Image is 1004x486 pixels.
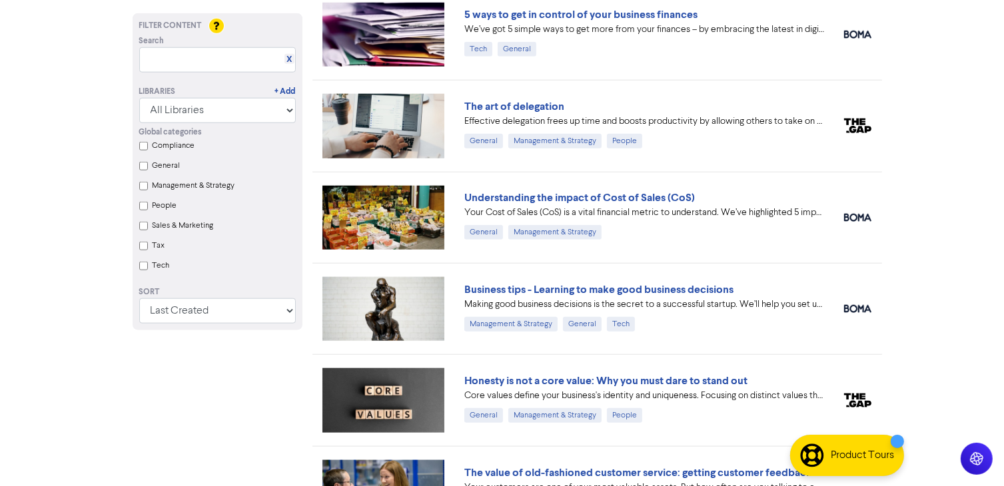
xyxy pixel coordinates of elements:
[464,23,824,37] div: We’ve got 5 simple ways to get more from your finances – by embracing the latest in digital accou...
[844,119,871,133] img: thegap
[607,134,642,148] div: People
[837,342,1004,486] iframe: Chat Widget
[153,220,214,232] label: Sales & Marketing
[607,317,635,332] div: Tech
[464,115,824,128] div: Effective delegation frees up time and boosts productivity by allowing others to take on tasks. A...
[508,134,602,148] div: Management & Strategy
[464,466,812,479] a: The value of old-fashioned customer service: getting customer feedback
[464,100,564,113] a: The art of delegation
[139,35,165,47] span: Search
[464,283,734,296] a: Business tips - Learning to make good business decisions
[139,286,296,298] div: Sort
[464,317,558,332] div: Management & Strategy
[464,8,698,21] a: 5 ways to get in control of your business finances
[464,206,824,220] div: Your Cost of Sales (CoS) is a vital financial metric to understand. We’ve highlighted 5 important...
[275,86,296,98] a: + Add
[607,408,642,423] div: People
[464,408,503,423] div: General
[464,389,824,403] div: Core values define your business's identity and uniqueness. Focusing on distinct values that refl...
[563,317,602,332] div: General
[153,260,170,272] label: Tech
[464,225,503,240] div: General
[153,160,181,172] label: General
[844,305,871,313] img: boma
[139,20,296,32] div: Filter Content
[286,55,292,65] a: X
[844,31,871,39] img: boma_accounting
[508,225,602,240] div: Management & Strategy
[498,42,536,57] div: General
[153,140,195,152] label: Compliance
[844,214,871,222] img: boma
[153,240,165,252] label: Tax
[464,374,748,387] a: Honesty is not a core value: Why you must dare to stand out
[508,408,602,423] div: Management & Strategy
[464,191,695,204] a: Understanding the impact of Cost of Sales (CoS)
[153,180,235,192] label: Management & Strategy
[464,298,824,312] div: Making good business decisions is the secret to a successful startup. We’ll help you set up the b...
[464,42,492,57] div: Tech
[139,86,176,98] div: Libraries
[153,200,177,212] label: People
[139,126,296,138] div: Global categories
[464,134,503,148] div: General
